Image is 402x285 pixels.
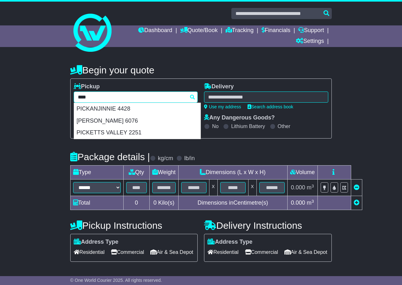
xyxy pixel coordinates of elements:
[149,166,178,180] td: Weight
[150,247,193,257] span: Air & Sea Depot
[307,200,314,206] span: m
[74,103,201,115] div: PICKANJINNIE 4428
[178,196,287,210] td: Dimensions in Centimetre(s)
[74,83,100,90] label: Pickup
[291,200,305,206] span: 0.000
[204,114,275,121] label: Any Dangerous Goods?
[226,25,254,36] a: Tracking
[158,155,173,162] label: kg/cm
[248,180,256,196] td: x
[70,152,150,162] h4: Package details |
[74,92,198,103] typeahead: Please provide city
[208,247,238,257] span: Residential
[354,200,359,206] a: Add new item
[204,104,241,109] a: Use my address
[204,220,332,231] h4: Delivery Instructions
[74,247,105,257] span: Residential
[296,36,324,47] a: Settings
[209,180,217,196] td: x
[262,25,290,36] a: Financials
[248,104,293,109] a: Search address book
[231,123,265,129] label: Lithium Battery
[284,247,327,257] span: Air & Sea Depot
[245,247,278,257] span: Commercial
[138,25,172,36] a: Dashboard
[291,184,305,191] span: 0.000
[208,239,252,246] label: Address Type
[287,166,317,180] td: Volume
[70,196,123,210] td: Total
[74,127,201,139] div: PICKETTS VALLEY 2251
[149,196,178,210] td: Kilo(s)
[178,166,287,180] td: Dimensions (L x W x H)
[278,123,290,129] label: Other
[298,25,324,36] a: Support
[123,166,149,180] td: Qty
[70,278,162,283] span: © One World Courier 2025. All rights reserved.
[70,220,198,231] h4: Pickup Instructions
[70,65,332,75] h4: Begin your quote
[123,196,149,210] td: 0
[307,184,314,191] span: m
[111,247,144,257] span: Commercial
[311,199,314,204] sup: 3
[180,25,218,36] a: Quote/Book
[74,115,201,127] div: [PERSON_NAME] 6076
[212,123,218,129] label: No
[311,184,314,188] sup: 3
[204,83,234,90] label: Delivery
[354,184,359,191] a: Remove this item
[70,166,123,180] td: Type
[153,200,157,206] span: 0
[74,239,119,246] label: Address Type
[184,155,195,162] label: lb/in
